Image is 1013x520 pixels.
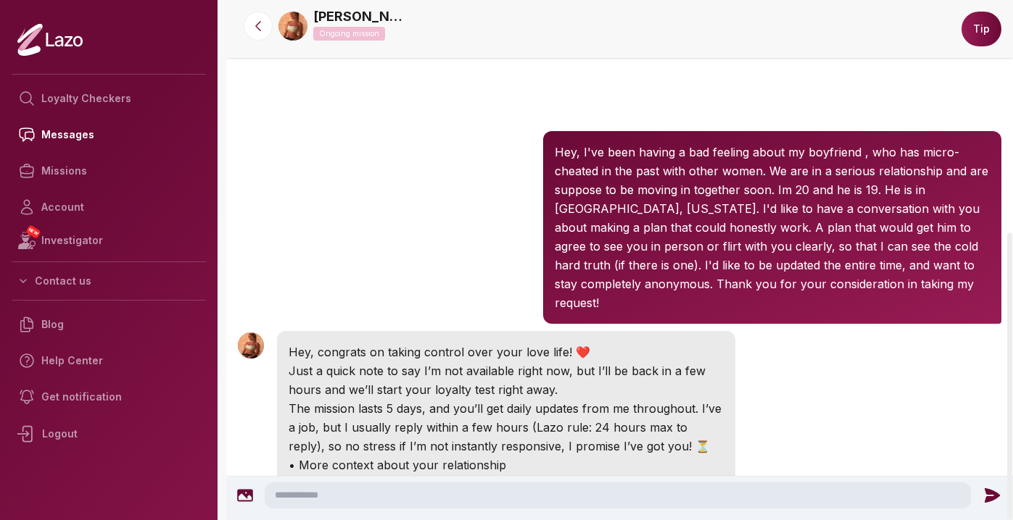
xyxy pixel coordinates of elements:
a: Messages [12,117,206,153]
div: Logout [12,415,206,453]
button: Tip [962,12,1001,46]
p: The mission lasts 5 days, and you’ll get daily updates from me throughout. I’ve a job, but I usua... [289,399,724,456]
a: NEWInvestigator [12,225,206,256]
p: Just a quick note to say I’m not available right now, but I’ll be back in a few hours and we’ll s... [289,361,724,399]
p: • Boundaries or expectations [289,474,724,493]
a: [PERSON_NAME] [313,7,408,27]
a: Blog [12,306,206,343]
span: NEW [25,225,41,239]
a: Loyalty Checkers [12,80,206,117]
p: • More context about your relationship [289,456,724,474]
a: Help Center [12,343,206,379]
p: Ongoing mission [313,27,385,41]
a: Missions [12,153,206,189]
img: 5dd41377-3645-4864-a336-8eda7bc24f8f [278,12,307,41]
p: Hey, I've been having a bad feeling about my boyfriend , who has micro-cheated in the past with o... [555,143,990,312]
img: User avatar [238,332,264,358]
button: Contact us [12,268,206,294]
a: Account [12,189,206,225]
a: Get notification [12,379,206,415]
p: Hey, congrats on taking control over your love life! ❤️ [289,343,724,361]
